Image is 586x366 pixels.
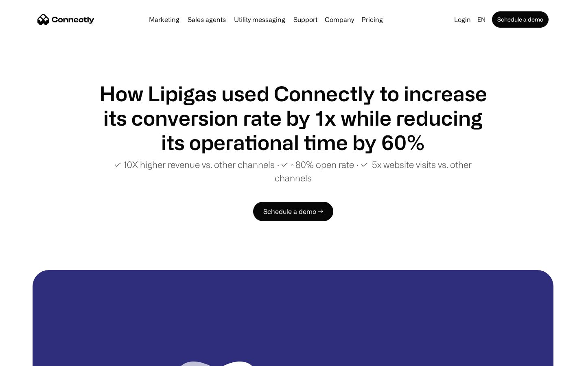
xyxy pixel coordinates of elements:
a: Login [451,14,474,25]
a: Schedule a demo → [253,202,333,221]
a: Sales agents [184,16,229,23]
div: Company [325,14,354,25]
h1: How Lipigas used Connectly to increase its conversion rate by 1x while reducing its operational t... [98,81,488,155]
div: en [477,14,485,25]
a: Marketing [146,16,183,23]
a: Support [290,16,321,23]
p: ✓ 10X higher revenue vs. other channels ∙ ✓ ~80% open rate ∙ ✓ 5x website visits vs. other channels [98,158,488,185]
ul: Language list [16,352,49,363]
aside: Language selected: English [8,351,49,363]
a: Schedule a demo [492,11,549,28]
a: Utility messaging [231,16,289,23]
a: Pricing [358,16,386,23]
